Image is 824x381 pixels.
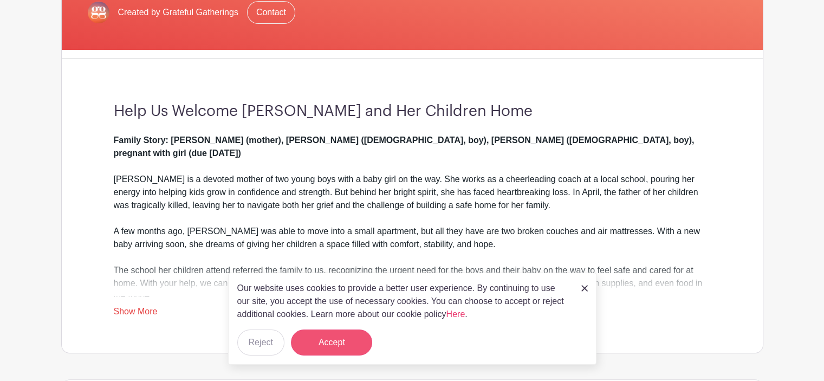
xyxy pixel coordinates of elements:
a: Contact [247,1,295,24]
p: Our website uses cookies to provide a better user experience. By continuing to use our site, you ... [237,282,570,321]
a: Show More [114,307,158,320]
h3: Help Us Welcome [PERSON_NAME] and Her Children Home [114,102,711,121]
button: Reject [237,330,284,356]
div: A few months ago, [PERSON_NAME] was able to move into a small apartment, but all they have are tw... [114,225,711,264]
div: The school her children attend referred the family to us, recognizing the urgent need for the boy... [114,264,711,316]
strong: Family Story: [PERSON_NAME] (mother), [PERSON_NAME] ([DEMOGRAPHIC_DATA], boy), [PERSON_NAME] ([DE... [114,135,695,158]
img: gg-logo-planhero-final.png [88,2,109,23]
span: Created by Grateful Gatherings [118,6,238,19]
button: Accept [291,330,372,356]
div: [PERSON_NAME] is a devoted mother of two young boys with a baby girl on the way. She works as a c... [114,134,711,225]
img: close_button-5f87c8562297e5c2d7936805f587ecaba9071eb48480494691a3f1689db116b3.svg [581,285,588,292]
a: Here [446,309,465,319]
